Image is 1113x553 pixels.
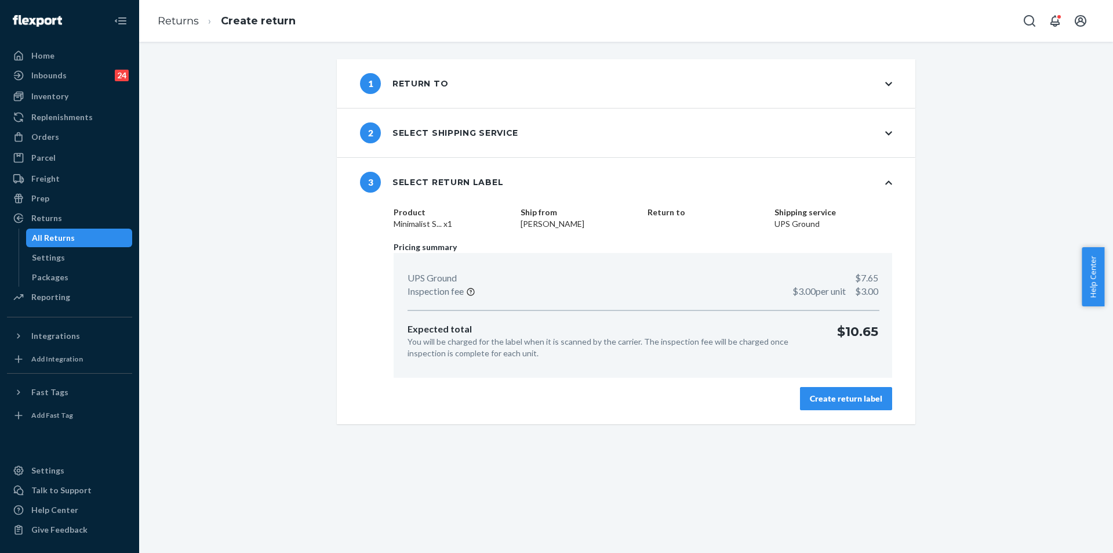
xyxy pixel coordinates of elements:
[7,46,132,65] a: Home
[1082,247,1104,306] button: Help Center
[32,232,75,244] div: All Returns
[7,521,132,539] button: Give Feedback
[394,207,511,218] dt: Product
[648,207,765,218] dt: Return to
[7,108,132,126] a: Replenishments
[360,172,503,193] div: Select return label
[521,207,638,218] dt: Ship from
[7,87,132,106] a: Inventory
[360,122,518,143] div: Select shipping service
[800,387,892,410] button: Create return label
[31,291,70,303] div: Reporting
[31,193,49,204] div: Prep
[158,15,199,27] a: Returns
[7,128,132,146] a: Orders
[1043,9,1067,32] button: Open notifications
[31,131,59,143] div: Orders
[31,485,92,496] div: Talk to Support
[7,169,132,188] a: Freight
[31,212,62,224] div: Returns
[7,406,132,425] a: Add Fast Tag
[792,285,878,298] p: $3.00
[394,218,511,230] dd: Minimalist S... x1
[115,70,129,81] div: 24
[31,354,83,364] div: Add Integration
[837,323,878,359] p: $10.65
[408,272,457,285] p: UPS Ground
[26,229,133,247] a: All Returns
[7,149,132,167] a: Parcel
[31,91,68,102] div: Inventory
[31,386,68,398] div: Fast Tags
[31,524,88,536] div: Give Feedback
[7,66,132,85] a: Inbounds24
[31,410,73,420] div: Add Fast Tag
[31,330,80,342] div: Integrations
[148,4,305,38] ol: breadcrumbs
[7,501,132,519] a: Help Center
[360,172,381,193] span: 3
[31,152,56,164] div: Parcel
[32,272,68,283] div: Packages
[31,70,67,81] div: Inbounds
[360,73,448,94] div: Return to
[32,252,65,263] div: Settings
[774,218,892,230] dd: UPS Ground
[521,218,638,230] dd: [PERSON_NAME]
[7,327,132,345] button: Integrations
[7,461,132,480] a: Settings
[7,189,132,208] a: Prep
[31,173,60,185] div: Freight
[1018,9,1041,32] button: Open Search Box
[360,122,381,143] span: 2
[7,350,132,368] a: Add Integration
[792,285,846,297] span: $3.00 per unit
[31,50,54,62] div: Home
[394,241,892,253] p: Pricing summary
[31,504,78,516] div: Help Center
[7,481,132,500] a: Talk to Support
[7,209,132,227] a: Returns
[109,9,132,32] button: Close Navigation
[26,268,133,287] a: Packages
[7,383,132,402] button: Fast Tags
[855,272,878,285] p: $7.65
[408,336,819,359] p: You will be charged for the label when it is scanned by the carrier. The inspection fee will be c...
[26,248,133,267] a: Settings
[31,111,93,123] div: Replenishments
[810,393,882,404] div: Create return label
[13,15,62,27] img: Flexport logo
[1069,9,1092,32] button: Open account menu
[31,465,64,476] div: Settings
[221,15,296,27] a: Create return
[774,207,892,218] dt: Shipping service
[360,73,381,94] span: 1
[408,323,819,336] p: Expected total
[7,288,132,306] a: Reporting
[408,285,464,298] p: Inspection fee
